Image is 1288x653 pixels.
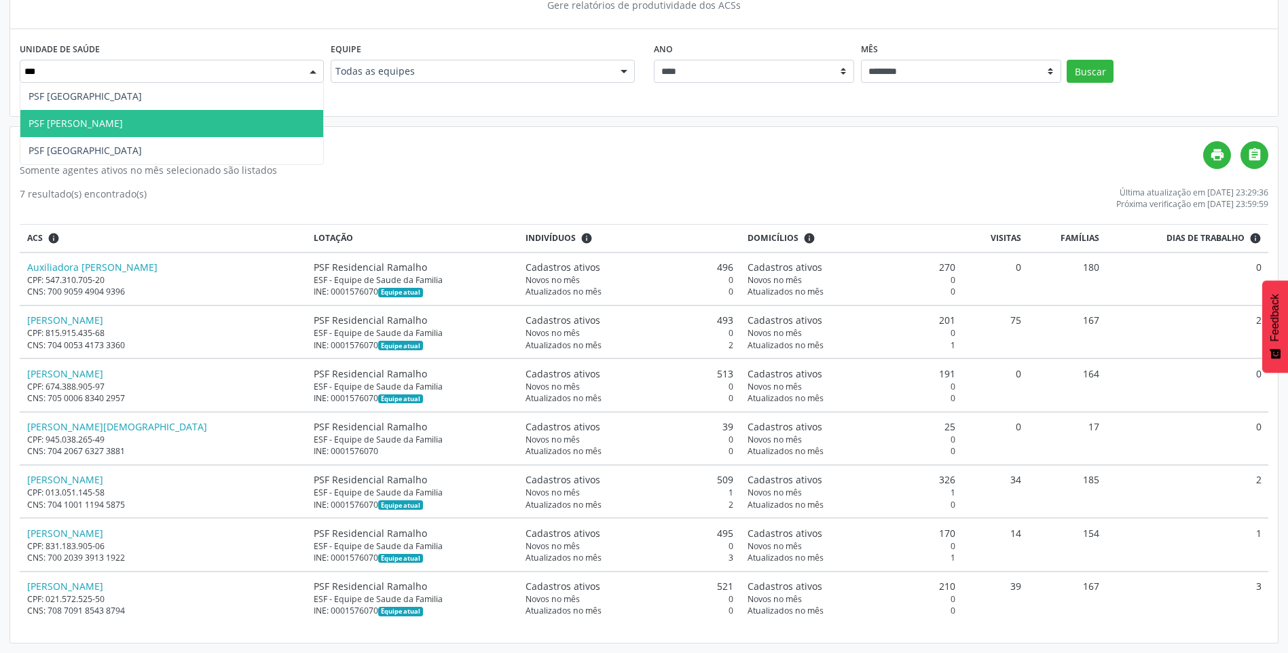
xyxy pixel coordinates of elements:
td: 164 [1029,358,1107,411]
div: Última atualização em [DATE] 23:29:36 [1116,187,1268,198]
div: ESF - Equipe de Saude da Familia [314,487,511,498]
div: 0 [748,274,955,286]
i: Dias em que o(a) ACS fez pelo menos uma visita, ou ficha de cadastro individual ou cadastro domic... [1249,232,1262,244]
div: CNS: 704 2067 6327 3881 [27,445,300,457]
div: CNS: 704 0053 4173 3360 [27,339,300,351]
th: Famílias [1029,225,1107,253]
div: 326 [748,472,955,487]
span: Todas as equipes [335,64,607,78]
div: ESF - Equipe de Saude da Familia [314,327,511,339]
div: PSF Residencial Ramalho [314,419,511,434]
span: Atualizados no mês [748,499,824,510]
span: ACS [27,232,43,244]
div: INE: 0001576070 [314,445,511,457]
span: Atualizados no mês [748,392,824,404]
div: 0 [526,605,733,616]
div: 0 [526,327,733,339]
div: ESF - Equipe de Saude da Familia [314,434,511,445]
td: 0 [962,412,1029,465]
span: Novos no mês [526,540,580,552]
td: 167 [1029,572,1107,624]
i: <div class="text-left"> <div> <strong>Cadastros ativos:</strong> Cadastros que estão vinculados a... [581,232,593,244]
span: Cadastros ativos [748,367,822,381]
td: 3 [1107,572,1268,624]
span: Cadastros ativos [526,419,600,434]
a: [PERSON_NAME] [27,473,103,486]
span: PSF [GEOGRAPHIC_DATA] [29,144,142,157]
button: Feedback - Mostrar pesquisa [1262,280,1288,373]
span: Cadastros ativos [748,579,822,593]
span: Novos no mês [526,274,580,286]
div: 509 [526,472,733,487]
td: 2 [1107,305,1268,358]
div: 1 [748,552,955,563]
a: [PERSON_NAME][DEMOGRAPHIC_DATA] [27,420,207,433]
span: PSF [PERSON_NAME] [29,117,123,130]
div: PSF Residencial Ramalho [314,526,511,540]
span: Novos no mês [748,274,802,286]
td: 75 [962,305,1029,358]
span: Esta é a equipe atual deste Agente [378,607,422,616]
div: CPF: 547.310.705-20 [27,274,300,286]
label: Unidade de saúde [20,39,100,60]
div: CPF: 815.915.435-68 [27,327,300,339]
div: CPF: 021.572.525-50 [27,593,300,605]
span: Atualizados no mês [748,286,824,297]
div: PSF Residencial Ramalho [314,313,511,327]
div: INE: 0001576070 [314,286,511,297]
span: Atualizados no mês [748,605,824,616]
div: 0 [526,445,733,457]
label: Ano [654,39,673,60]
span: Esta é a equipe atual deste Agente [378,341,422,350]
td: 0 [962,253,1029,305]
span: Novos no mês [526,434,580,445]
div: CNS: 700 2039 3913 1922 [27,552,300,563]
a: [PERSON_NAME] [27,367,103,380]
span: Atualizados no mês [526,605,602,616]
div: 0 [748,499,955,510]
a: [PERSON_NAME] [27,527,103,540]
div: CPF: 945.038.265-49 [27,434,300,445]
div: ESF - Equipe de Saude da Familia [314,540,511,552]
span: Cadastros ativos [748,260,822,274]
label: Mês [861,39,878,60]
span: Atualizados no mês [748,445,824,457]
td: 1 [1107,518,1268,571]
span: Esta é a equipe atual deste Agente [378,554,422,563]
div: PSF Residencial Ramalho [314,579,511,593]
div: 1 [526,487,733,498]
div: 201 [748,313,955,327]
h4: Relatório de produtividade [20,141,1203,158]
a: print [1203,141,1231,169]
div: 0 [526,540,733,552]
span: Cadastros ativos [526,260,600,274]
div: PSF Residencial Ramalho [314,472,511,487]
div: 0 [526,434,733,445]
div: 0 [526,381,733,392]
div: Próxima verificação em [DATE] 23:59:59 [1116,198,1268,210]
td: 185 [1029,465,1107,518]
i: print [1210,147,1225,162]
span: Novos no mês [748,487,802,498]
div: INE: 0001576070 [314,605,511,616]
span: Esta é a equipe atual deste Agente [378,288,422,297]
div: 0 [748,434,955,445]
div: 0 [748,593,955,605]
span: Novos no mês [748,434,802,445]
div: PSF Residencial Ramalho [314,260,511,274]
span: Dias de trabalho [1166,232,1245,244]
i:  [1247,147,1262,162]
div: 493 [526,313,733,327]
span: PSF [GEOGRAPHIC_DATA] [29,90,142,102]
i: ACSs que estiveram vinculados a uma UBS neste período, mesmo sem produtividade. [48,232,60,244]
span: Atualizados no mês [748,339,824,351]
span: Novos no mês [526,381,580,392]
div: CNS: 705 0006 8340 2957 [27,392,300,404]
div: 513 [526,367,733,381]
div: 3 [526,552,733,563]
div: CNS: 708 7091 8543 8794 [27,605,300,616]
span: Cadastros ativos [748,526,822,540]
div: 2 [526,499,733,510]
span: Atualizados no mês [748,552,824,563]
div: 210 [748,579,955,593]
